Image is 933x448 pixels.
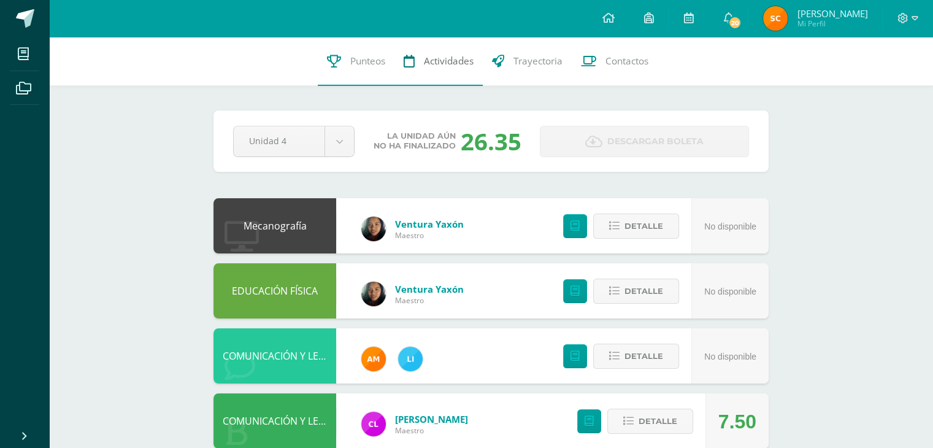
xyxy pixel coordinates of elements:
[395,218,464,230] a: Ventura Yaxón
[395,413,468,425] a: [PERSON_NAME]
[639,410,677,433] span: Detalle
[593,279,679,304] button: Detalle
[350,55,385,68] span: Punteos
[593,214,679,239] button: Detalle
[398,347,423,371] img: 82db8514da6684604140fa9c57ab291b.png
[483,37,572,86] a: Trayectoria
[704,287,756,296] span: No disponible
[361,217,386,241] img: 8175af1d143b9940f41fde7902e8cac3.png
[763,6,788,31] img: 0507d52b9286dc66d0017e4bbbc2cc69.png
[624,280,663,303] span: Detalle
[461,125,521,157] div: 26.35
[234,126,354,156] a: Unidad 4
[704,352,756,361] span: No disponible
[607,126,704,156] span: Descargar boleta
[361,347,386,371] img: 27d1f5085982c2e99c83fb29c656b88a.png
[318,37,394,86] a: Punteos
[361,412,386,436] img: 57c52a972d38b584cc5532c5077477d9.png
[395,283,464,295] a: Ventura Yaxón
[213,198,336,253] div: Mecanografía
[213,328,336,384] div: COMUNICACIÓN Y LENGUAJE, IDIOMA EXTRANJERO
[624,345,663,368] span: Detalle
[361,282,386,306] img: 8175af1d143b9940f41fde7902e8cac3.png
[607,409,693,434] button: Detalle
[395,425,468,436] span: Maestro
[249,126,309,155] span: Unidad 4
[572,37,658,86] a: Contactos
[213,263,336,319] div: EDUCACIÓN FÍSICA
[374,131,456,151] span: La unidad aún no ha finalizado
[797,18,867,29] span: Mi Perfil
[513,55,562,68] span: Trayectoria
[624,215,663,238] span: Detalle
[395,230,464,241] span: Maestro
[424,55,474,68] span: Actividades
[395,295,464,306] span: Maestro
[605,55,648,68] span: Contactos
[593,344,679,369] button: Detalle
[728,16,742,29] span: 20
[797,7,867,20] span: [PERSON_NAME]
[704,222,756,231] span: No disponible
[394,37,483,86] a: Actividades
